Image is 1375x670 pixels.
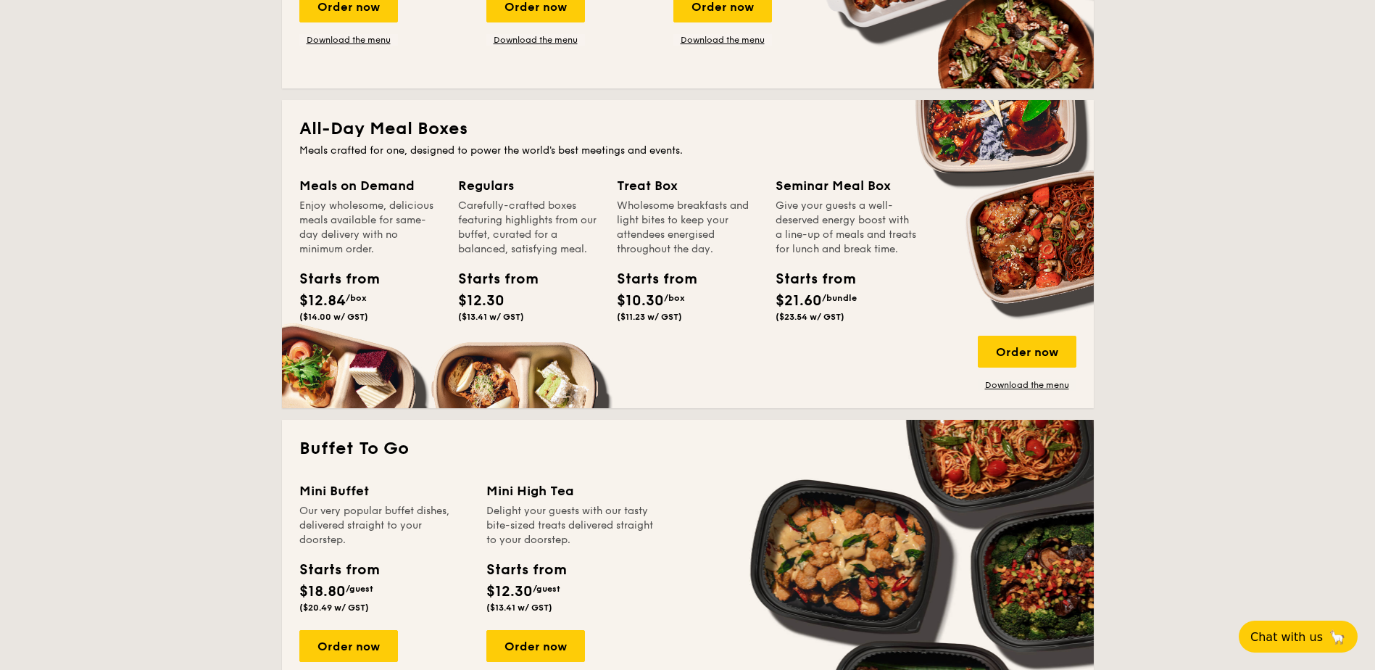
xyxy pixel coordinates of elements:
[486,34,585,46] a: Download the menu
[458,292,504,310] span: $12.30
[776,199,917,257] div: Give your guests a well-deserved energy boost with a line-up of meals and treats for lunch and br...
[486,481,656,501] div: Mini High Tea
[299,312,368,322] span: ($14.00 w/ GST)
[458,175,599,196] div: Regulars
[617,292,664,310] span: $10.30
[458,199,599,257] div: Carefully-crafted boxes featuring highlights from our buffet, curated for a balanced, satisfying ...
[299,630,398,662] div: Order now
[664,293,685,303] span: /box
[617,312,682,322] span: ($11.23 w/ GST)
[299,144,1076,158] div: Meals crafted for one, designed to power the world's best meetings and events.
[533,584,560,594] span: /guest
[486,504,656,547] div: Delight your guests with our tasty bite-sized treats delivered straight to your doorstep.
[346,293,367,303] span: /box
[299,292,346,310] span: $12.84
[299,268,365,290] div: Starts from
[458,312,524,322] span: ($13.41 w/ GST)
[776,268,841,290] div: Starts from
[1250,630,1323,644] span: Chat with us
[776,175,917,196] div: Seminar Meal Box
[617,199,758,257] div: Wholesome breakfasts and light bites to keep your attendees energised throughout the day.
[1329,629,1346,645] span: 🦙
[978,336,1076,368] div: Order now
[299,437,1076,460] h2: Buffet To Go
[299,34,398,46] a: Download the menu
[346,584,373,594] span: /guest
[299,583,346,600] span: $18.80
[299,481,469,501] div: Mini Buffet
[486,559,565,581] div: Starts from
[822,293,857,303] span: /bundle
[458,268,523,290] div: Starts from
[1239,621,1358,653] button: Chat with us🦙
[776,312,844,322] span: ($23.54 w/ GST)
[978,379,1076,391] a: Download the menu
[617,268,682,290] div: Starts from
[617,175,758,196] div: Treat Box
[776,292,822,310] span: $21.60
[299,199,441,257] div: Enjoy wholesome, delicious meals available for same-day delivery with no minimum order.
[486,603,552,613] span: ($13.41 w/ GST)
[299,117,1076,141] h2: All-Day Meal Boxes
[299,559,378,581] div: Starts from
[486,630,585,662] div: Order now
[299,603,369,613] span: ($20.49 w/ GST)
[299,175,441,196] div: Meals on Demand
[299,504,469,547] div: Our very popular buffet dishes, delivered straight to your doorstep.
[486,583,533,600] span: $12.30
[673,34,772,46] a: Download the menu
